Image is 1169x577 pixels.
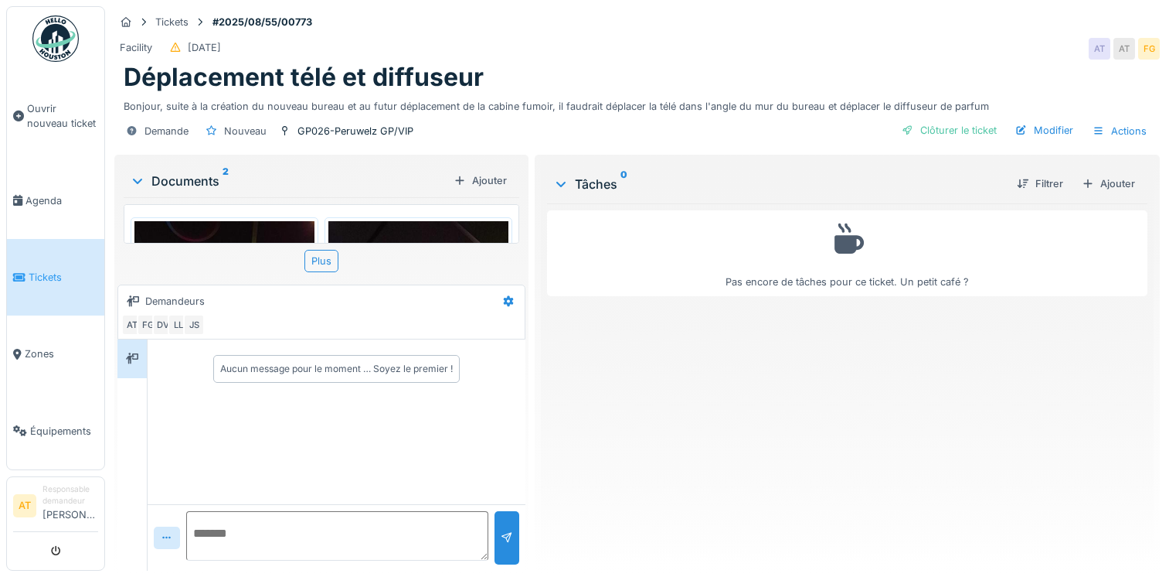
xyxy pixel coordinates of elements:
div: GP026-Peruwelz GP/VIP [297,124,413,138]
div: Facility [120,40,152,55]
div: FG [1138,38,1160,60]
div: LL [168,314,189,336]
a: Équipements [7,393,104,469]
div: AT [1113,38,1135,60]
strong: #2025/08/55/00773 [206,15,318,29]
h1: Déplacement télé et diffuseur [124,63,484,92]
div: Documents [130,172,447,190]
sup: 0 [620,175,627,193]
div: Tickets [155,15,189,29]
div: Responsable demandeur [42,483,98,507]
div: Ajouter [447,170,513,191]
div: AT [1089,38,1110,60]
a: Zones [7,316,104,392]
a: Ouvrir nouveau ticket [7,70,104,162]
img: Badge_color-CXgf-gQk.svg [32,15,79,62]
a: AT Responsable demandeur[PERSON_NAME] [13,483,98,532]
div: Filtrer [1011,173,1069,194]
div: Aucun message pour le moment … Soyez le premier ! [220,362,453,376]
span: Zones [25,347,98,361]
span: Agenda [25,193,98,208]
div: Modifier [1009,120,1079,141]
div: Bonjour, suite à la création du nouveau bureau et au futur déplacement de la cabine fumoir, il fa... [124,93,1150,114]
span: Équipements [30,424,98,439]
li: AT [13,494,36,517]
sup: 2 [223,172,229,190]
div: FG [137,314,158,336]
div: Nouveau [224,124,267,138]
div: [DATE] [188,40,221,55]
div: Plus [304,250,338,272]
div: Demandeurs [145,294,205,309]
span: Ouvrir nouveau ticket [27,101,98,131]
div: AT [121,314,143,336]
div: DV [152,314,174,336]
a: Agenda [7,162,104,239]
div: JS [183,314,205,336]
span: Tickets [29,270,98,285]
div: Actions [1086,120,1154,142]
a: Tickets [7,239,104,316]
div: Demande [144,124,189,138]
li: [PERSON_NAME] [42,483,98,528]
div: Ajouter [1076,173,1141,194]
div: Clôturer le ticket [895,120,1003,141]
div: Tâches [553,175,1004,193]
div: Pas encore de tâches pour ce ticket. Un petit café ? [557,217,1137,289]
